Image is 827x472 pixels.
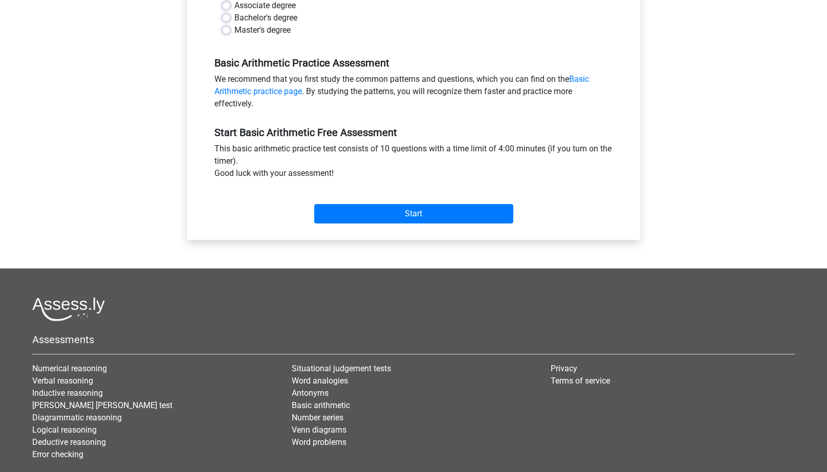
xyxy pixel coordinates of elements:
a: Antonyms [292,388,329,398]
div: This basic arithmetic practice test consists of 10 questions with a time limit of 4:00 minutes (i... [207,143,620,184]
a: Basic arithmetic [292,400,350,410]
img: Assessly logo [32,297,105,321]
a: Diagrammatic reasoning [32,413,122,422]
label: Master's degree [234,24,291,36]
a: Verbal reasoning [32,376,93,386]
a: [PERSON_NAME] [PERSON_NAME] test [32,400,172,410]
label: Bachelor's degree [234,12,297,24]
h5: Assessments [32,333,795,346]
a: Number series [292,413,343,422]
h5: Start Basic Arithmetic Free Assessment [214,126,613,139]
a: Privacy [551,364,577,373]
a: Inductive reasoning [32,388,103,398]
a: Logical reasoning [32,425,97,435]
a: Venn diagrams [292,425,346,435]
a: Word analogies [292,376,348,386]
a: Numerical reasoning [32,364,107,373]
div: We recommend that you first study the common patterns and questions, which you can find on the . ... [207,73,620,114]
a: Terms of service [551,376,610,386]
a: Situational judgement tests [292,364,391,373]
h5: Basic Arithmetic Practice Assessment [214,57,613,69]
a: Word problems [292,437,346,447]
a: Error checking [32,449,83,459]
input: Start [314,204,513,223]
a: Deductive reasoning [32,437,106,447]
